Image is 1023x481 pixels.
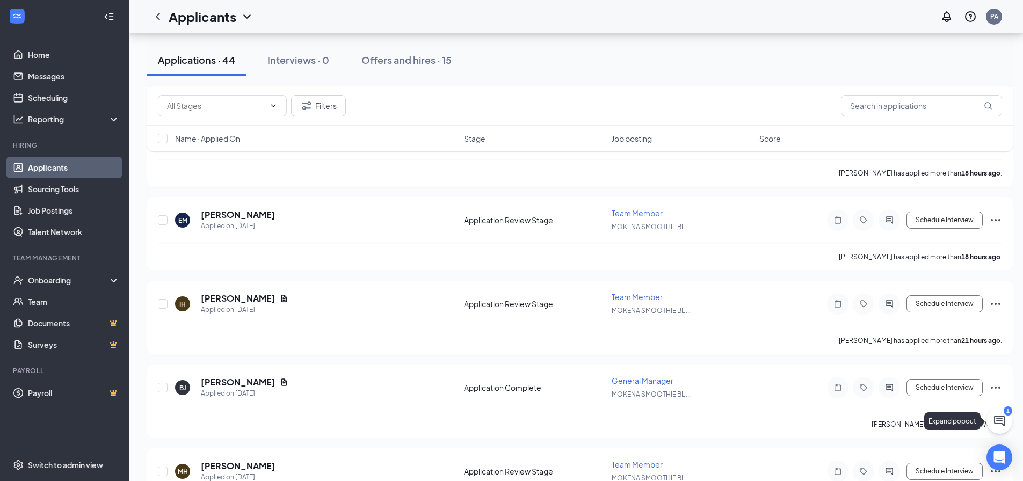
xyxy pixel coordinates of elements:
div: Application Complete [464,382,605,393]
span: Name · Applied On [175,133,240,144]
svg: Notifications [940,10,953,23]
svg: Note [831,383,844,392]
svg: ChevronDown [269,101,278,110]
div: Applied on [DATE] [201,221,275,231]
h5: [PERSON_NAME] [201,460,275,472]
div: Team Management [13,253,118,263]
svg: ChevronLeft [151,10,164,23]
span: Stage [464,133,485,144]
div: Open Intercom Messenger [986,444,1012,470]
h5: [PERSON_NAME] [201,209,275,221]
span: Job posting [612,133,652,144]
div: IH [179,300,186,309]
a: Scheduling [28,87,120,108]
svg: Ellipses [989,381,1002,394]
b: 18 hours ago [961,253,1000,261]
div: Switch to admin view [28,460,103,470]
div: Expand popout [924,412,981,430]
span: Score [759,133,781,144]
a: Team [28,291,120,312]
svg: Ellipses [989,297,1002,310]
div: PA [990,12,998,21]
a: Sourcing Tools [28,178,120,200]
span: General Manager [612,376,673,385]
button: Schedule Interview [906,295,983,312]
span: Team Member [612,292,663,302]
p: [PERSON_NAME] has applied more than . [839,169,1002,178]
svg: WorkstreamLogo [12,11,23,21]
b: 21 hours ago [961,337,1000,345]
a: Home [28,44,120,65]
div: Application Review Stage [464,298,605,309]
svg: Document [280,294,288,303]
svg: Note [831,300,844,308]
div: Applied on [DATE] [201,388,288,399]
span: Team Member [612,208,663,218]
span: MOKENA SMOOTHIE BL ... [612,223,691,231]
div: Applications · 44 [158,53,235,67]
p: [PERSON_NAME] has applied more than . [839,252,1002,261]
a: Applicants [28,157,120,178]
svg: MagnifyingGlass [984,101,992,110]
svg: ActiveChat [883,216,896,224]
div: Application Review Stage [464,466,605,477]
button: Schedule Interview [906,212,983,229]
a: Talent Network [28,221,120,243]
div: Hiring [13,141,118,150]
span: Team Member [612,460,663,469]
a: Job Postings [28,200,120,221]
svg: UserCheck [13,275,24,286]
div: EM [178,216,187,225]
svg: Tag [857,300,870,308]
svg: Tag [857,216,870,224]
div: Offers and hires · 15 [361,53,452,67]
h1: Applicants [169,8,236,26]
svg: ChatActive [993,414,1006,427]
svg: Analysis [13,114,24,125]
svg: Ellipses [989,214,1002,227]
input: Search in applications [841,95,1002,116]
svg: Settings [13,460,24,470]
button: Filter Filters [291,95,346,116]
div: Onboarding [28,275,111,286]
svg: ActiveChat [883,467,896,476]
div: MH [178,467,188,476]
p: [PERSON_NAME] has applied more than . [839,336,1002,345]
a: SurveysCrown [28,334,120,355]
a: Messages [28,65,120,87]
a: PayrollCrown [28,382,120,404]
svg: Tag [857,467,870,476]
a: DocumentsCrown [28,312,120,334]
b: 18 hours ago [961,169,1000,177]
div: BJ [179,383,186,392]
svg: ChevronDown [241,10,253,23]
svg: QuestionInfo [964,10,977,23]
svg: Note [831,216,844,224]
svg: Collapse [104,11,114,22]
svg: Document [280,378,288,387]
button: ChatActive [986,408,1012,434]
h5: [PERSON_NAME] [201,376,275,388]
input: All Stages [167,100,265,112]
svg: Filter [300,99,313,112]
p: [PERSON_NAME] for WOTC. [872,420,1002,429]
div: Applied on [DATE] [201,304,288,315]
svg: ActiveChat [883,383,896,392]
div: Payroll [13,366,118,375]
svg: ActiveChat [883,300,896,308]
button: Schedule Interview [906,379,983,396]
div: Application Review Stage [464,215,605,225]
div: Reporting [28,114,120,125]
div: 1 [1004,406,1012,416]
div: Interviews · 0 [267,53,329,67]
span: MOKENA SMOOTHIE BL ... [612,307,691,315]
svg: Ellipses [989,465,1002,478]
button: Schedule Interview [906,463,983,480]
span: MOKENA SMOOTHIE BL ... [612,390,691,398]
svg: Tag [857,383,870,392]
h5: [PERSON_NAME] [201,293,275,304]
svg: Note [831,467,844,476]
